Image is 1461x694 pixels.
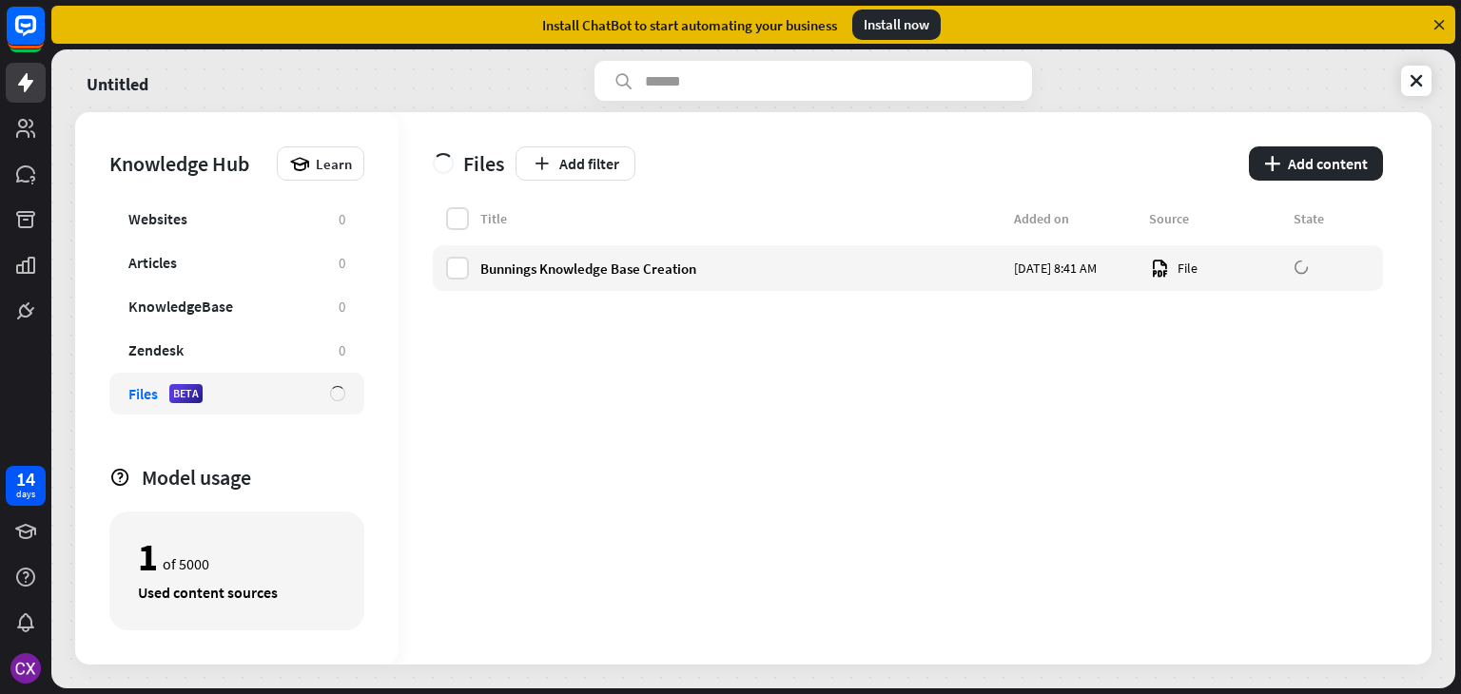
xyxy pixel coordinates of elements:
a: 14 days [6,466,46,506]
div: Added on [1014,210,1138,227]
div: Model usage [142,464,364,491]
div: Install ChatBot to start automating your business [542,16,837,34]
div: [DATE] 8:41 AM [1014,260,1138,277]
div: 1 [138,541,158,573]
div: 0 [339,298,345,316]
div: Knowledge Hub [109,150,267,177]
i: plus [1264,156,1280,171]
div: Articles [128,253,177,272]
div: KnowledgeBase [128,297,233,316]
div: 0 [339,254,345,272]
div: 0 [339,210,345,228]
div: Zendesk [128,340,184,359]
div: Install now [852,10,941,40]
div: 14 [16,471,35,488]
div: Source [1149,210,1282,227]
div: 0 [339,341,345,359]
div: of 5000 [138,541,336,573]
div: Used content sources [138,583,336,602]
div: Files [433,150,504,177]
div: days [16,488,35,501]
span: Learn [316,155,352,173]
div: BETA [169,384,203,403]
div: State [1294,210,1370,227]
div: File [1149,258,1282,279]
div: Bunnings Knowledge Base Creation [480,260,1003,278]
div: Files [128,384,158,403]
button: Add filter [516,146,635,181]
a: Untitled [87,61,148,101]
button: Open LiveChat chat widget [15,8,72,65]
button: plusAdd content [1249,146,1383,181]
div: Websites [128,209,187,228]
div: Title [480,210,1003,227]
